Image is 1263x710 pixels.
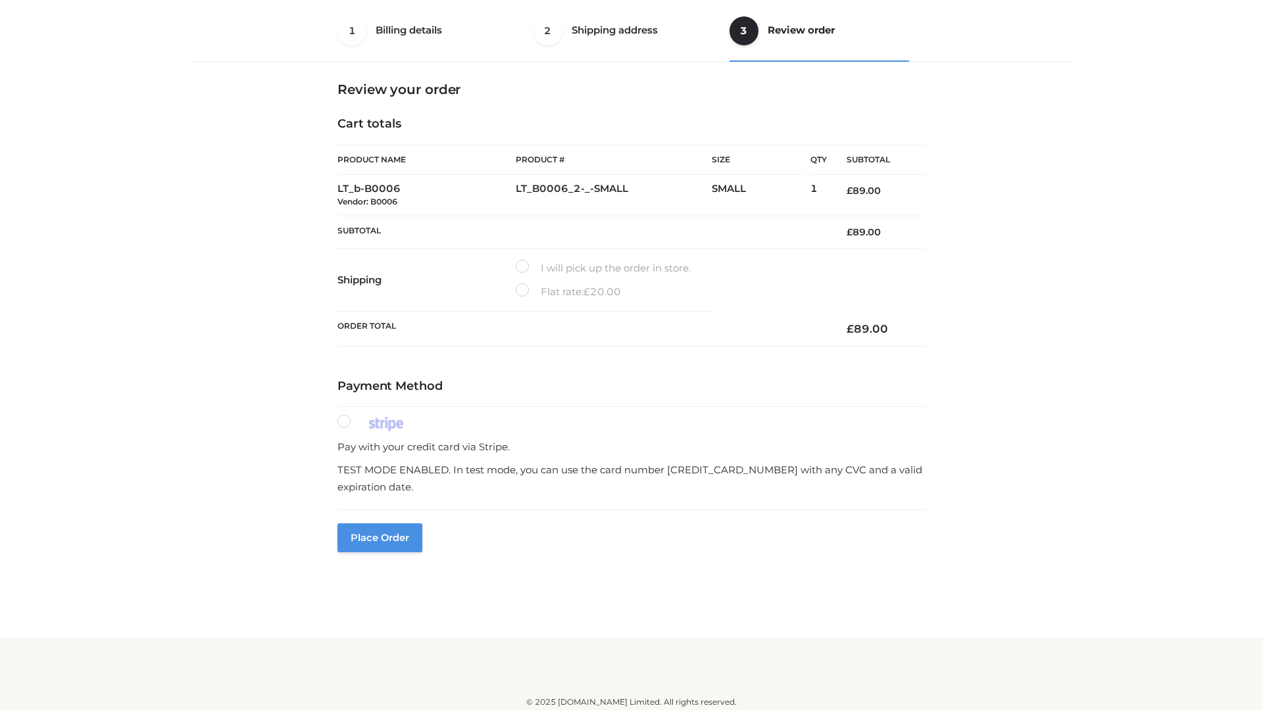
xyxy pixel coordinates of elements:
td: LT_b-B0006 [337,175,516,216]
bdi: 89.00 [847,226,881,238]
th: Shipping [337,248,516,312]
span: £ [847,322,854,335]
th: Subtotal [337,216,827,248]
th: Product Name [337,145,516,175]
bdi: 20.00 [583,285,621,298]
div: © 2025 [DOMAIN_NAME] Limited. All rights reserved. [195,696,1068,709]
td: LT_B0006_2-_-SMALL [516,175,712,216]
h3: Review your order [337,82,926,97]
th: Order Total [337,312,827,346]
th: Qty [810,145,827,175]
th: Subtotal [827,145,926,175]
span: £ [847,226,853,238]
h4: Cart totals [337,117,926,131]
button: Place order [337,523,422,552]
bdi: 89.00 [847,185,881,197]
td: SMALL [712,175,810,216]
p: Pay with your credit card via Stripe. [337,438,926,456]
label: I will pick up the order in store. [516,260,691,277]
h4: Payment Method [337,379,926,394]
th: Size [712,145,804,175]
label: Flat rate: [516,283,621,300]
span: £ [847,185,853,197]
span: £ [583,285,590,298]
p: TEST MODE ENABLED. In test mode, you can use the card number [CREDIT_CARD_NUMBER] with any CVC an... [337,461,926,495]
small: Vendor: B0006 [337,197,397,206]
td: 1 [810,175,827,216]
bdi: 89.00 [847,322,888,335]
th: Product # [516,145,712,175]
